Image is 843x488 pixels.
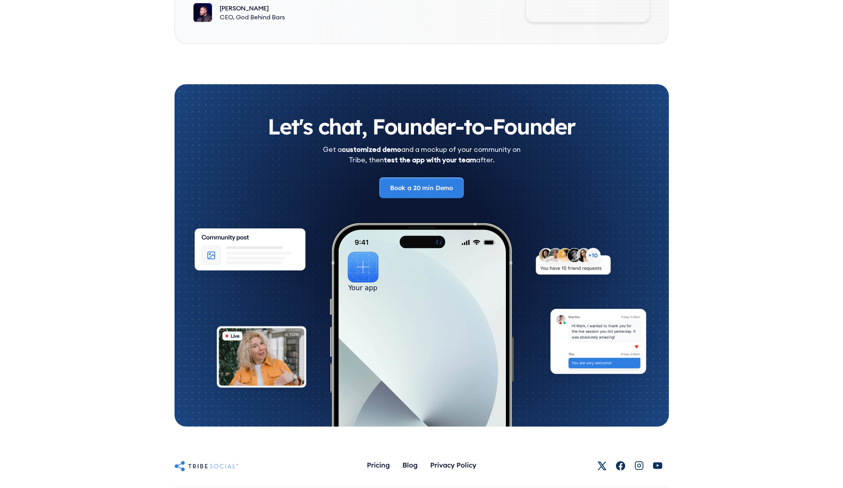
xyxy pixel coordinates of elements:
div: Pricing [367,461,390,469]
div: [PERSON_NAME] [220,4,285,12]
strong: test the app with your team [384,155,476,164]
img: An illustration of Live video [209,320,314,397]
h2: Let's chat, Founder-to-Founder [190,115,653,138]
a: Privacy Policy [424,457,482,474]
img: An illustration of Community Feed [184,221,316,284]
div: CEO, God Behind Bars [220,13,285,21]
img: Untitled UI logotext [175,460,239,472]
div: Blog [402,461,418,469]
div: Privacy Policy [430,461,476,469]
img: An illustration of New friends requests [527,241,619,286]
img: An illustration of chat [543,303,654,384]
a: Blog [396,457,424,474]
a: Book a 20 min Demo [379,177,464,198]
a: Pricing [361,457,396,474]
strong: customized demo [342,145,401,154]
div: Get a and a mockup of your community on Tribe, then after. [323,144,521,165]
a: Untitled UI logotext [175,460,246,472]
